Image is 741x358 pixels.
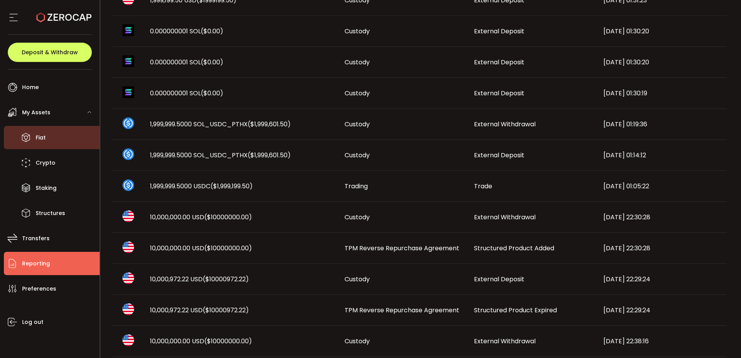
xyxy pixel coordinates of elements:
[597,27,727,36] div: [DATE] 01:30:20
[204,213,252,222] span: ($10000000.00)
[597,58,727,67] div: [DATE] 01:30:20
[150,275,249,284] span: 10,000,972.22 USD
[122,334,134,346] img: usd_portfolio.svg
[474,151,524,160] span: External Deposit
[36,157,55,169] span: Crypto
[22,107,50,118] span: My Assets
[597,306,727,315] div: [DATE] 22:29:24
[122,179,134,191] img: usdc_portfolio.svg
[474,275,524,284] span: External Deposit
[474,27,524,36] span: External Deposit
[474,89,524,98] span: External Deposit
[204,337,252,346] span: ($10000000.00)
[150,182,253,191] span: 1,999,999.5000 USDC
[36,182,57,194] span: Staking
[474,337,536,346] span: External Withdrawal
[122,272,134,284] img: usd_portfolio.svg
[345,213,370,222] span: Custody
[345,244,459,253] span: TPM Reverse Repurchase Agreement
[150,27,223,36] span: 0.000000001 SOL
[22,283,56,294] span: Preferences
[345,337,370,346] span: Custody
[345,275,370,284] span: Custody
[36,208,65,219] span: Structures
[122,210,134,222] img: usd_portfolio.svg
[150,337,252,346] span: 10,000,000.00 USD
[345,306,459,315] span: TPM Reverse Repurchase Agreement
[248,120,291,129] span: ($1,999,601.50)
[474,182,492,191] span: Trade
[22,233,50,244] span: Transfers
[474,58,524,67] span: External Deposit
[22,50,78,55] span: Deposit & Withdraw
[597,89,727,98] div: [DATE] 01:30:19
[210,182,253,191] span: ($1,999,199.50)
[597,120,727,129] div: [DATE] 01:19:36
[201,27,223,36] span: ($0.00)
[474,213,536,222] span: External Withdrawal
[122,148,134,160] img: sol_usdc_pthx_portfolio.png
[122,241,134,253] img: usd_portfolio.svg
[345,120,370,129] span: Custody
[597,151,727,160] div: [DATE] 01:14:12
[248,151,291,160] span: ($1,999,601.50)
[597,275,727,284] div: [DATE] 22:29:24
[122,86,134,98] img: sol_portfolio.png
[345,58,370,67] span: Custody
[22,82,39,93] span: Home
[150,244,252,253] span: 10,000,000.00 USD
[474,244,554,253] span: Structured Product Added
[22,258,50,269] span: Reporting
[8,43,92,62] button: Deposit & Withdraw
[201,89,223,98] span: ($0.00)
[345,151,370,160] span: Custody
[597,244,727,253] div: [DATE] 22:30:28
[345,27,370,36] span: Custody
[150,89,223,98] span: 0.000000001 SOL
[150,306,249,315] span: 10,000,972.22 USD
[22,317,43,328] span: Log out
[36,132,46,143] span: Fiat
[122,55,134,67] img: sol_portfolio.png
[122,303,134,315] img: usd_portfolio.svg
[150,151,291,160] span: 1,999,999.5000 SOL_USDC_PTHX
[702,321,741,358] iframe: Chat Widget
[204,244,252,253] span: ($10000000.00)
[474,306,557,315] span: Structured Product Expired
[122,24,134,36] img: sol_portfolio.png
[201,58,223,67] span: ($0.00)
[122,117,134,129] img: sol_usdc_pthx_portfolio.png
[203,275,249,284] span: ($10000972.22)
[597,337,727,346] div: [DATE] 22:38:16
[203,306,249,315] span: ($10000972.22)
[474,120,536,129] span: External Withdrawal
[345,89,370,98] span: Custody
[345,182,368,191] span: Trading
[150,58,223,67] span: 0.000000001 SOL
[150,213,252,222] span: 10,000,000.00 USD
[597,213,727,222] div: [DATE] 22:30:28
[597,182,727,191] div: [DATE] 01:05:22
[150,120,291,129] span: 1,999,999.5000 SOL_USDC_PTHX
